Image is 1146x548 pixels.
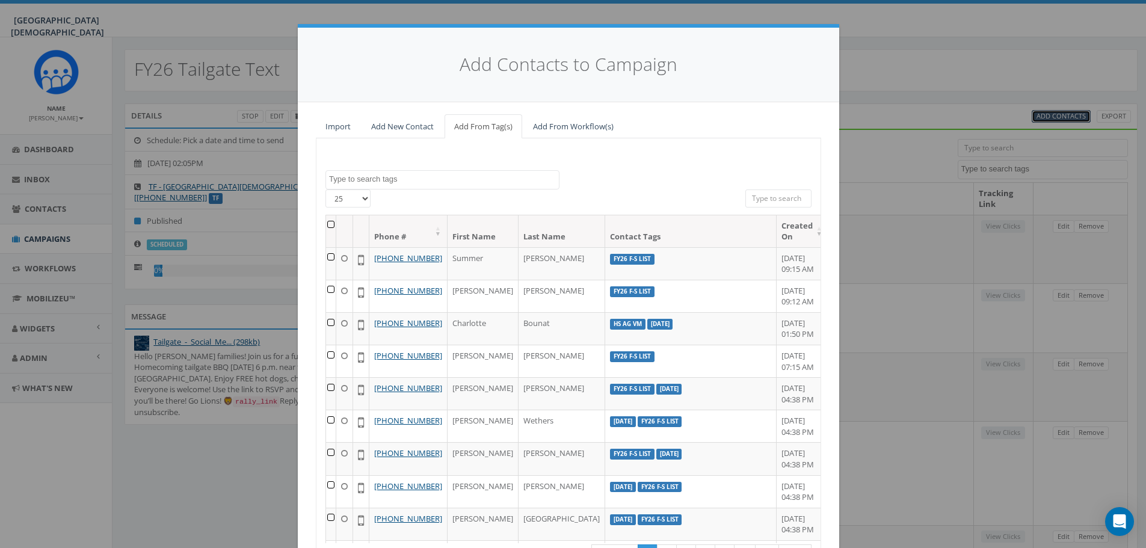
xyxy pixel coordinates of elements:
td: [DATE] 04:38 PM [777,377,829,410]
td: [PERSON_NAME] [519,345,605,377]
input: Type to search [745,189,812,208]
td: [PERSON_NAME] [448,442,519,475]
label: FY26 F-S List [638,416,682,427]
label: FY26 F-S List [638,514,682,525]
td: [DATE] 09:15 AM [777,247,829,280]
th: First Name [448,215,519,247]
label: [DATE] [647,319,673,330]
a: [PHONE_NUMBER] [374,415,442,426]
th: Contact Tags [605,215,777,247]
td: [PERSON_NAME] [519,475,605,508]
td: [GEOGRAPHIC_DATA] [519,508,605,540]
td: [PERSON_NAME] [448,377,519,410]
th: Created On: activate to sort column ascending [777,215,829,247]
textarea: Search [329,174,559,185]
div: Open Intercom Messenger [1105,507,1134,536]
a: Add From Workflow(s) [523,114,623,139]
a: [PHONE_NUMBER] [374,513,442,524]
label: FY26 F-S List [610,286,655,297]
td: [PERSON_NAME] [519,442,605,475]
td: [PERSON_NAME] [448,345,519,377]
th: Phone #: activate to sort column ascending [369,215,448,247]
label: [DATE] [610,514,636,525]
label: FY26 F-S List [610,384,655,395]
h4: Add Contacts to Campaign [316,52,821,78]
td: [PERSON_NAME] [448,280,519,312]
label: HS AG VM [610,319,645,330]
a: [PHONE_NUMBER] [374,448,442,458]
label: [DATE] [610,482,636,493]
td: [DATE] 04:38 PM [777,508,829,540]
a: Add From Tag(s) [445,114,522,139]
label: [DATE] [656,384,682,395]
a: Add New Contact [362,114,443,139]
label: FY26 F-S List [610,254,655,265]
td: Wethers [519,410,605,442]
a: [PHONE_NUMBER] [374,350,442,361]
td: [DATE] 04:38 PM [777,442,829,475]
label: FY26 F-S List [610,449,655,460]
td: [DATE] 04:38 PM [777,475,829,508]
td: Charlotte [448,312,519,345]
a: Import [316,114,360,139]
label: FY26 F-S List [610,351,655,362]
td: [DATE] 09:12 AM [777,280,829,312]
td: [DATE] 01:50 PM [777,312,829,345]
a: [PHONE_NUMBER] [374,253,442,263]
td: Bounat [519,312,605,345]
label: [DATE] [610,416,636,427]
td: [PERSON_NAME] [519,247,605,280]
a: [PHONE_NUMBER] [374,481,442,491]
td: Summer [448,247,519,280]
td: [PERSON_NAME] [519,377,605,410]
td: [PERSON_NAME] [448,410,519,442]
td: [DATE] 04:38 PM [777,410,829,442]
td: [DATE] 07:15 AM [777,345,829,377]
a: [PHONE_NUMBER] [374,285,442,296]
td: [PERSON_NAME] [519,280,605,312]
label: FY26 F-S List [638,482,682,493]
td: [PERSON_NAME] [448,475,519,508]
th: Last Name [519,215,605,247]
a: [PHONE_NUMBER] [374,318,442,328]
a: [PHONE_NUMBER] [374,383,442,393]
label: [DATE] [656,449,682,460]
td: [PERSON_NAME] [448,508,519,540]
